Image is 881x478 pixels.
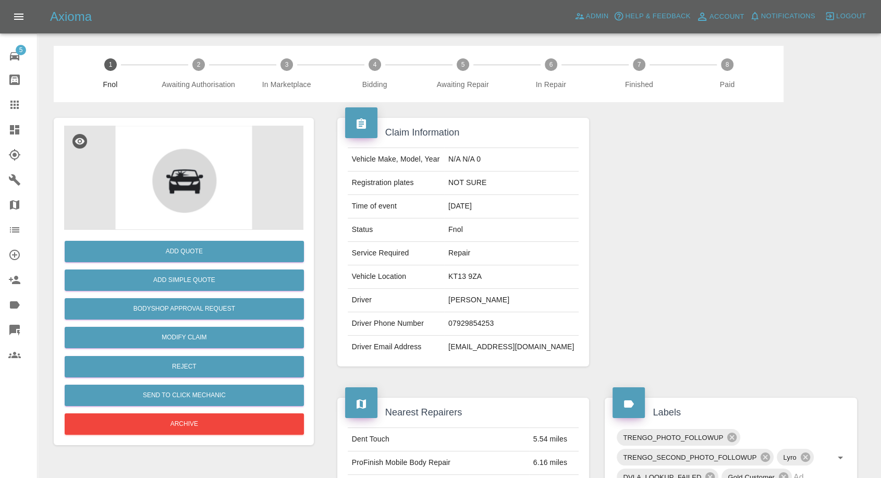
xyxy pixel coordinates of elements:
[444,242,579,265] td: Repair
[747,8,818,24] button: Notifications
[444,195,579,218] td: [DATE]
[611,8,693,24] button: Help & Feedback
[822,8,868,24] button: Logout
[65,241,304,262] button: Add Quote
[65,327,304,348] a: Modify Claim
[6,4,31,29] button: Open drawer
[373,61,376,68] text: 4
[599,79,679,90] span: Finished
[444,218,579,242] td: Fnol
[64,126,303,230] img: defaultCar-C0N0gyFo.png
[777,449,813,465] div: Lyro
[617,449,774,465] div: TRENGO_SECOND_PHOTO_FOLLOWUP
[625,10,690,22] span: Help & Feedback
[687,79,767,90] span: Paid
[348,171,444,195] td: Registration plates
[345,126,582,140] h4: Claim Information
[348,242,444,265] td: Service Required
[348,289,444,312] td: Driver
[197,61,200,68] text: 2
[423,79,503,90] span: Awaiting Repair
[549,61,553,68] text: 6
[529,428,579,451] td: 5.54 miles
[586,10,609,22] span: Admin
[70,79,150,90] span: Fnol
[108,61,112,68] text: 1
[16,45,26,55] span: 5
[613,406,849,420] h4: Labels
[833,450,848,465] button: Open
[348,265,444,289] td: Vehicle Location
[444,148,579,171] td: N/A N/A 0
[529,451,579,475] td: 6.16 miles
[511,79,591,90] span: In Repair
[65,385,304,406] button: Send to Click Mechanic
[709,11,744,23] span: Account
[777,451,802,463] span: Lyro
[726,61,729,68] text: 8
[65,356,304,377] button: Reject
[335,79,414,90] span: Bidding
[444,312,579,336] td: 07929854253
[836,10,866,22] span: Logout
[285,61,288,68] text: 3
[158,79,238,90] span: Awaiting Authorisation
[348,428,529,451] td: Dent Touch
[444,265,579,289] td: KT13 9ZA
[444,336,579,359] td: [EMAIL_ADDRESS][DOMAIN_NAME]
[444,171,579,195] td: NOT SURE
[65,269,304,291] button: Add Simple Quote
[50,8,92,25] h5: Axioma
[348,451,529,475] td: ProFinish Mobile Body Repair
[617,451,763,463] span: TRENGO_SECOND_PHOTO_FOLLOWUP
[348,195,444,218] td: Time of event
[444,289,579,312] td: [PERSON_NAME]
[572,8,611,24] a: Admin
[65,413,304,435] button: Archive
[247,79,326,90] span: In Marketplace
[637,61,641,68] text: 7
[693,8,747,25] a: Account
[617,429,740,446] div: TRENGO_PHOTO_FOLLOWUP
[617,432,729,444] span: TRENGO_PHOTO_FOLLOWUP
[761,10,815,22] span: Notifications
[348,336,444,359] td: Driver Email Address
[348,218,444,242] td: Status
[348,148,444,171] td: Vehicle Make, Model, Year
[345,406,582,420] h4: Nearest Repairers
[348,312,444,336] td: Driver Phone Number
[65,298,304,320] button: Bodyshop Approval Request
[461,61,464,68] text: 5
